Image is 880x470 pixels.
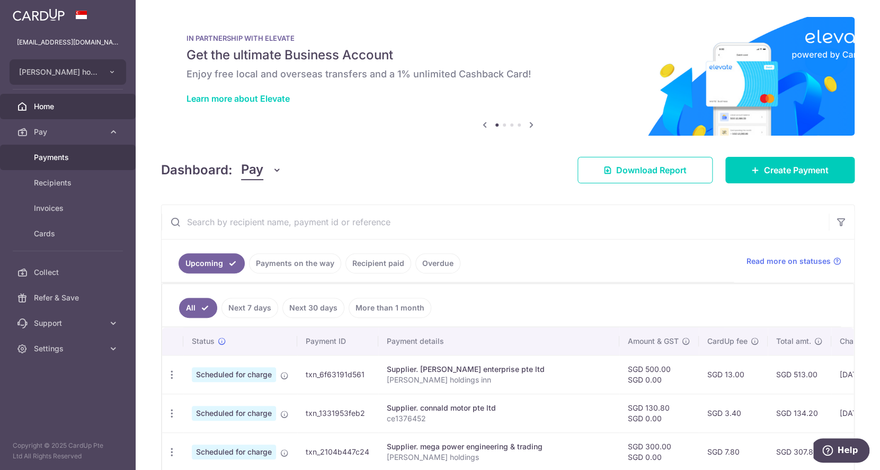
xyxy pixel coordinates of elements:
[387,413,611,424] p: ce1376452
[34,292,104,303] span: Refer & Save
[179,298,217,318] a: All
[297,327,378,355] th: Payment ID
[282,298,344,318] a: Next 30 days
[764,164,829,176] span: Create Payment
[813,438,869,465] iframe: Opens a widget where you can find more information
[34,318,104,329] span: Support
[186,68,829,81] h6: Enjoy free local and overseas transfers and a 1% unlimited Cashback Card!
[179,253,245,273] a: Upcoming
[241,160,263,180] span: Pay
[17,37,119,48] p: [EMAIL_ADDRESS][DOMAIN_NAME]
[776,336,811,347] span: Total amt.
[241,160,282,180] button: Pay
[192,367,276,382] span: Scheduled for charge
[34,152,104,163] span: Payments
[34,228,104,239] span: Cards
[387,452,611,463] p: [PERSON_NAME] holdings
[746,256,831,267] span: Read more on statuses
[34,267,104,278] span: Collect
[699,355,768,394] td: SGD 13.00
[10,59,126,85] button: [PERSON_NAME] holdings inn bike leasing pte ltd
[192,336,215,347] span: Status
[34,203,104,214] span: Invoices
[345,253,411,273] a: Recipient paid
[619,355,699,394] td: SGD 500.00 SGD 0.00
[707,336,748,347] span: CardUp fee
[387,375,611,385] p: [PERSON_NAME] holdings inn
[768,355,831,394] td: SGD 513.00
[297,355,378,394] td: txn_6f63191d561
[577,157,713,183] a: Download Report
[186,93,290,104] a: Learn more about Elevate
[619,394,699,432] td: SGD 130.80 SGD 0.00
[725,157,855,183] a: Create Payment
[387,364,611,375] div: Supplier. [PERSON_NAME] enterprise pte ltd
[192,406,276,421] span: Scheduled for charge
[349,298,431,318] a: More than 1 month
[628,336,679,347] span: Amount & GST
[746,256,841,267] a: Read more on statuses
[19,67,97,77] span: [PERSON_NAME] holdings inn bike leasing pte ltd
[34,127,104,137] span: Pay
[34,343,104,354] span: Settings
[34,101,104,112] span: Home
[768,394,831,432] td: SGD 134.20
[616,164,687,176] span: Download Report
[387,403,611,413] div: Supplier. connald motor pte ltd
[415,253,460,273] a: Overdue
[221,298,278,318] a: Next 7 days
[34,178,104,188] span: Recipients
[161,17,855,136] img: Renovation banner
[186,34,829,42] p: IN PARTNERSHIP WITH ELEVATE
[162,205,829,239] input: Search by recipient name, payment id or reference
[186,47,829,64] h5: Get the ultimate Business Account
[297,394,378,432] td: txn_1331953feb2
[699,394,768,432] td: SGD 3.40
[192,445,276,459] span: Scheduled for charge
[378,327,619,355] th: Payment details
[387,441,611,452] div: Supplier. mega power engineering & trading
[13,8,65,21] img: CardUp
[161,161,233,180] h4: Dashboard:
[249,253,341,273] a: Payments on the way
